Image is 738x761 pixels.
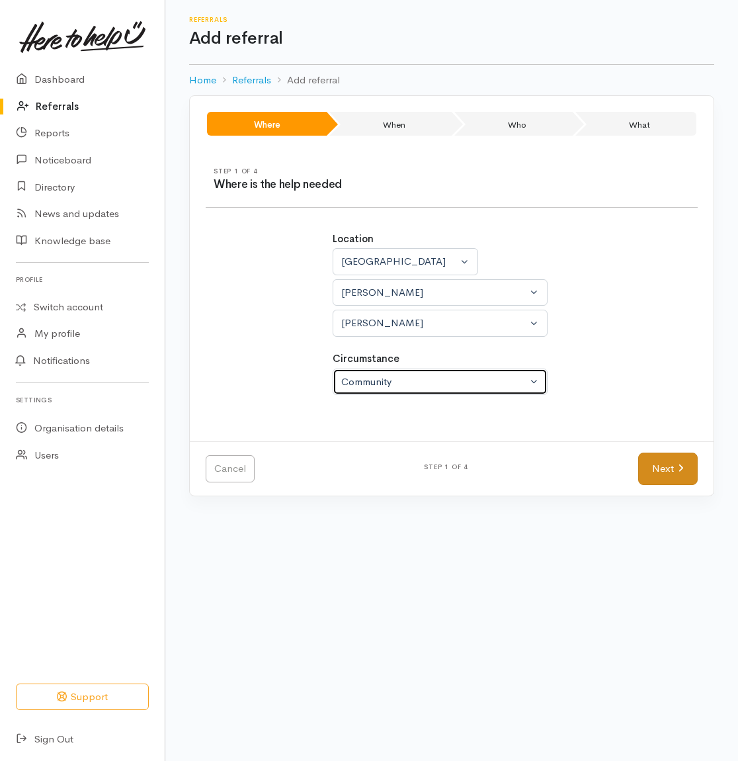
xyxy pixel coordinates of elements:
h1: Add referral [189,29,714,48]
button: Hamilton [333,310,548,337]
label: Location [333,232,374,247]
a: Referrals [232,73,271,88]
button: Community [333,369,548,396]
h6: Settings [16,391,149,409]
div: Community [341,375,527,390]
label: Circumstance [333,351,399,367]
li: Add referral [271,73,340,88]
a: Cancel [206,455,255,482]
button: Hamilton [333,279,548,306]
h6: Referrals [189,16,714,23]
li: What [575,112,696,136]
div: [PERSON_NAME] [341,316,527,331]
li: Who [454,112,573,136]
li: Where [207,112,327,136]
a: Home [189,73,216,88]
div: [GEOGRAPHIC_DATA] [341,254,458,269]
div: [PERSON_NAME] [341,285,527,300]
nav: breadcrumb [189,65,714,96]
a: Next [638,453,698,485]
h6: Step 1 of 4 [214,167,536,175]
button: Waikato [333,248,478,275]
h6: Step 1 of 4 [270,463,622,470]
h3: Where is the help needed [214,179,536,191]
h6: Profile [16,271,149,289]
button: Support [16,684,149,711]
li: When [329,112,452,136]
